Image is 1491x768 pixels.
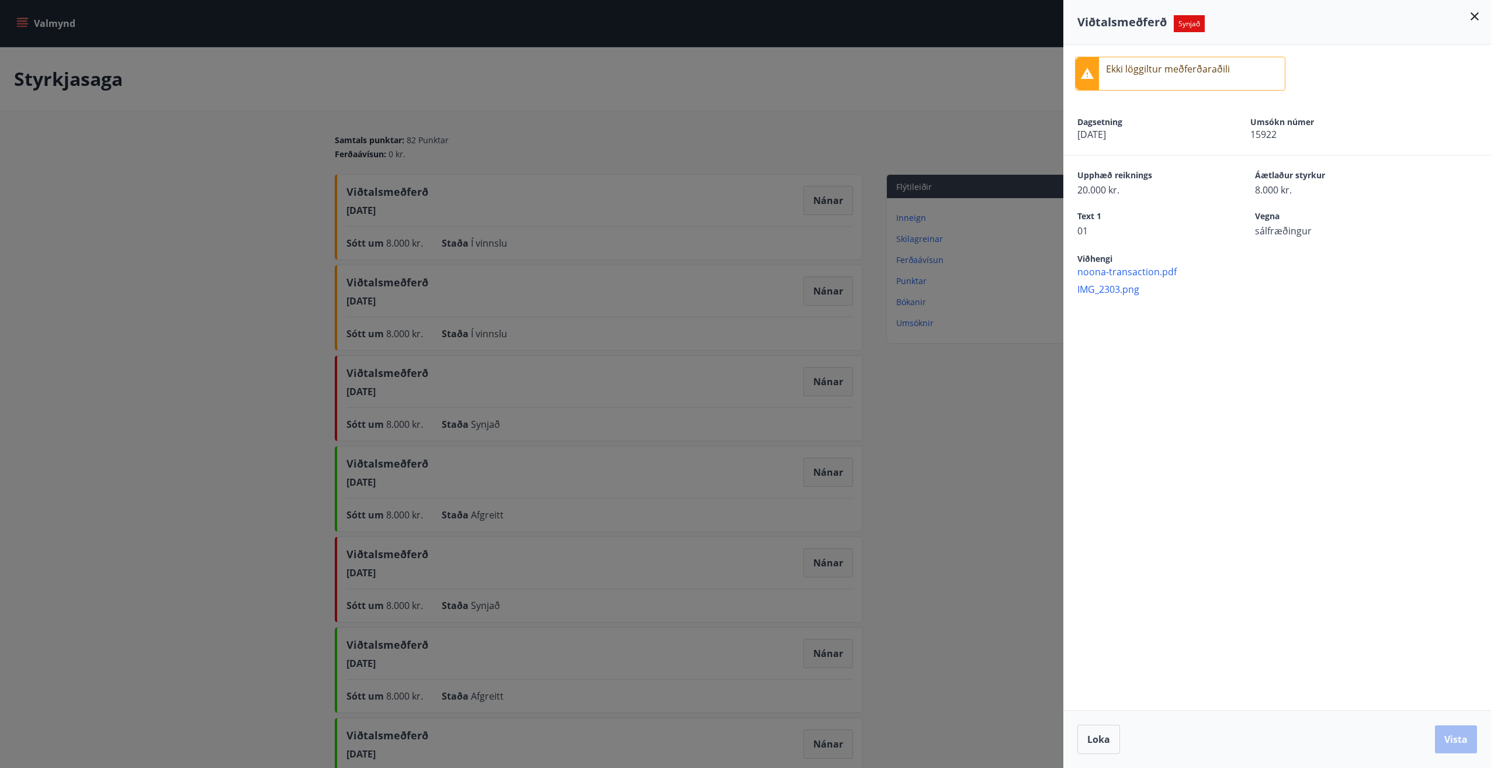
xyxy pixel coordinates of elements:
span: 20.000 kr. [1077,184,1214,196]
span: IMG_2303.png [1077,283,1491,296]
span: noona-transaction.pdf [1077,265,1491,278]
span: Viðtalsmeðferð [1077,14,1167,30]
span: 8.000 kr. [1255,184,1392,196]
span: sálfræðingur [1255,224,1392,237]
span: Umsókn númer [1250,116,1382,128]
span: 01 [1077,224,1214,237]
span: Upphæð reiknings [1077,169,1214,184]
button: Loka [1077,725,1120,754]
span: 15922 [1250,128,1382,141]
span: Text 1 [1077,210,1214,224]
span: Loka [1087,733,1110,746]
span: Vegna [1255,210,1392,224]
p: Ekki löggiltur meðferðaraðili [1106,62,1230,76]
span: Viðhengi [1077,253,1112,264]
span: Dagsetning [1077,116,1209,128]
span: Áætlaður styrkur [1255,169,1392,184]
span: [DATE] [1077,128,1209,141]
span: Synjað [1174,15,1205,32]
